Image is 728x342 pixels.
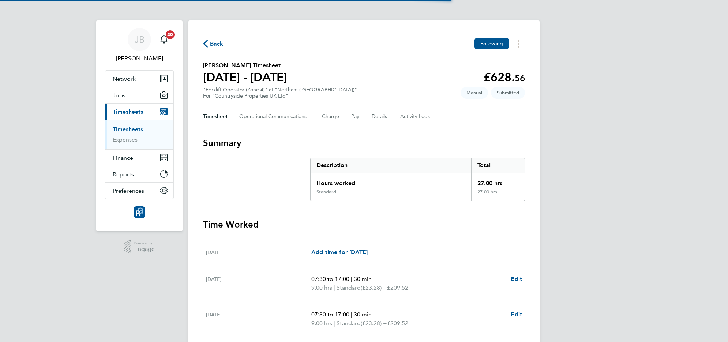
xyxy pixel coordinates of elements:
[203,39,224,48] button: Back
[311,284,332,291] span: 9.00 hrs
[203,108,228,125] button: Timesheet
[105,166,173,182] button: Reports
[337,319,361,328] span: Standard
[354,275,372,282] span: 30 min
[206,310,311,328] div: [DATE]
[511,275,522,283] a: Edit
[203,219,525,230] h3: Time Worked
[511,311,522,318] span: Edit
[210,40,224,48] span: Back
[113,126,143,133] a: Timesheets
[511,310,522,319] a: Edit
[322,108,339,125] button: Charge
[515,73,525,83] span: 56
[105,87,173,103] button: Jobs
[113,108,143,115] span: Timesheets
[311,249,368,256] span: Add time for [DATE]
[105,54,174,63] span: Joe Belsten
[135,35,145,44] span: JB
[334,284,335,291] span: |
[311,320,332,327] span: 9.00 hrs
[311,248,368,257] a: Add time for [DATE]
[512,38,525,49] button: Timesheets Menu
[311,311,349,318] span: 07:30 to 17:00
[203,61,287,70] h2: [PERSON_NAME] Timesheet
[351,275,352,282] span: |
[461,87,488,99] span: This timesheet was manually created.
[105,28,174,63] a: JB[PERSON_NAME]
[387,320,408,327] span: £209.52
[491,87,525,99] span: This timesheet is Submitted.
[480,40,503,47] span: Following
[316,189,336,195] div: Standard
[354,311,372,318] span: 30 min
[203,87,357,99] div: "Forklift Operator (Zone 4)" at "Northam ([GEOGRAPHIC_DATA])"
[387,284,408,291] span: £209.52
[334,320,335,327] span: |
[311,158,471,173] div: Description
[372,108,389,125] button: Details
[105,183,173,199] button: Preferences
[474,38,509,49] button: Following
[471,173,525,189] div: 27.00 hrs
[511,275,522,282] span: Edit
[203,70,287,84] h1: [DATE] - [DATE]
[157,28,171,51] a: 20
[203,93,357,99] div: For "Countryside Properties UK Ltd"
[311,173,471,189] div: Hours worked
[113,171,134,178] span: Reports
[310,158,525,201] div: Summary
[206,275,311,292] div: [DATE]
[361,284,387,291] span: (£23.28) =
[134,206,145,218] img: resourcinggroup-logo-retina.png
[124,240,155,254] a: Powered byEngage
[105,104,173,120] button: Timesheets
[166,30,175,39] span: 20
[96,20,183,231] nav: Main navigation
[351,311,352,318] span: |
[105,120,173,149] div: Timesheets
[105,206,174,218] a: Go to home page
[113,154,133,161] span: Finance
[105,150,173,166] button: Finance
[105,71,173,87] button: Network
[484,70,525,84] app-decimal: £628.
[113,92,125,99] span: Jobs
[134,240,155,246] span: Powered by
[113,187,144,194] span: Preferences
[471,189,525,201] div: 27.00 hrs
[471,158,525,173] div: Total
[400,108,431,125] button: Activity Logs
[113,75,136,82] span: Network
[134,246,155,252] span: Engage
[337,283,361,292] span: Standard
[203,137,525,149] h3: Summary
[361,320,387,327] span: (£23.28) =
[311,275,349,282] span: 07:30 to 17:00
[113,136,138,143] a: Expenses
[351,108,360,125] button: Pay
[206,248,311,257] div: [DATE]
[239,108,310,125] button: Operational Communications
